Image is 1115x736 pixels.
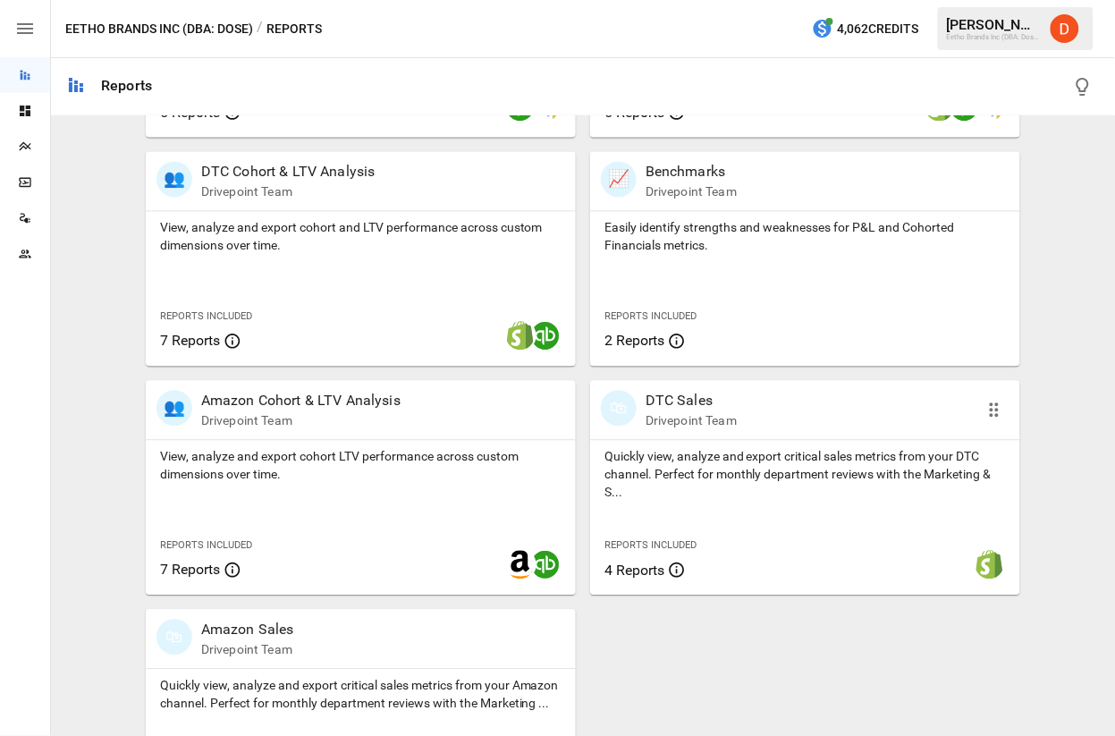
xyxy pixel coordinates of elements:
[101,77,152,94] div: Reports
[805,13,926,46] button: 4,062Credits
[160,311,252,323] span: Reports Included
[160,677,562,713] p: Quickly view, analyze and export critical sales metrics from your Amazon channel. Perfect for mon...
[646,162,737,183] p: Benchmarks
[531,322,560,351] img: quickbooks
[201,412,401,430] p: Drivepoint Team
[601,162,637,198] div: 📈
[531,551,560,579] img: quickbooks
[156,620,192,656] div: 🛍
[65,18,253,40] button: Eetho Brands Inc (DBA: Dose)
[257,18,263,40] div: /
[947,16,1040,33] div: [PERSON_NAME]
[506,551,535,579] img: amazon
[646,391,737,412] p: DTC Sales
[160,448,562,484] p: View, analyze and export cohort LTV performance across custom dimensions over time.
[156,391,192,427] div: 👥
[160,562,220,579] span: 7 Reports
[160,540,252,552] span: Reports Included
[201,620,294,641] p: Amazon Sales
[506,322,535,351] img: shopify
[156,162,192,198] div: 👥
[646,183,737,201] p: Drivepoint Team
[1040,4,1090,54] button: Daley Meistrell
[604,448,1006,502] p: Quickly view, analyze and export critical sales metrics from your DTC channel. Perfect for monthl...
[160,219,562,255] p: View, analyze and export cohort and LTV performance across custom dimensions over time.
[976,551,1004,579] img: shopify
[604,563,664,579] span: 4 Reports
[201,183,376,201] p: Drivepoint Team
[201,162,376,183] p: DTC Cohort & LTV Analysis
[601,391,637,427] div: 🛍
[604,311,697,323] span: Reports Included
[604,219,1006,255] p: Easily identify strengths and weaknesses for P&L and Cohorted Financials metrics.
[604,333,664,350] span: 2 Reports
[604,540,697,552] span: Reports Included
[947,33,1040,41] div: Eetho Brands Inc (DBA: Dose)
[838,18,919,40] span: 4,062 Credits
[201,391,401,412] p: Amazon Cohort & LTV Analysis
[1051,14,1079,43] img: Daley Meistrell
[646,412,737,430] p: Drivepoint Team
[201,641,294,659] p: Drivepoint Team
[160,333,220,350] span: 7 Reports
